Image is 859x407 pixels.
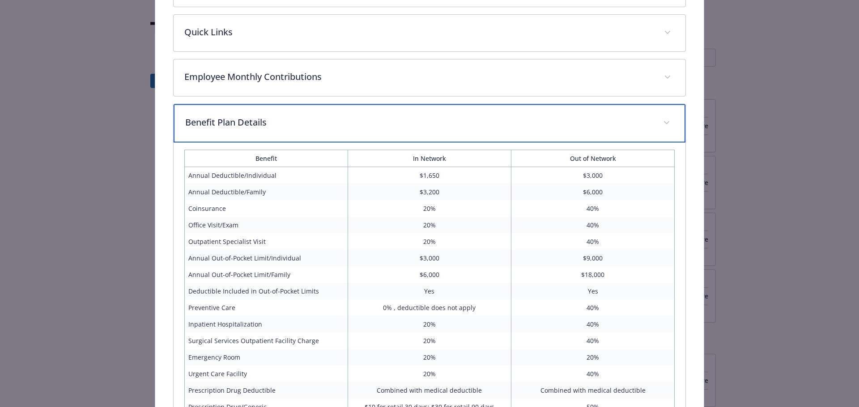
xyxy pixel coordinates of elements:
td: 40% [511,299,675,316]
td: Annual Out-of-Pocket Limit/Family [184,266,348,283]
p: Employee Monthly Contributions [184,70,654,84]
td: Outpatient Specialist Visit [184,233,348,250]
td: Inpatient Hospitalization [184,316,348,332]
td: 20% [348,200,511,217]
td: Surgical Services Outpatient Facility Charge [184,332,348,349]
td: $3,000 [511,167,675,184]
td: $3,000 [348,250,511,266]
div: Employee Monthly Contributions [174,59,686,96]
td: $6,000 [348,266,511,283]
td: Coinsurance [184,200,348,217]
th: In Network [348,150,511,167]
td: Combined with medical deductible [348,382,511,399]
td: $3,200 [348,184,511,200]
div: Benefit Plan Details [174,104,686,143]
td: 20% [348,217,511,233]
div: Quick Links [174,15,686,51]
td: $18,000 [511,266,675,283]
td: Urgent Care Facility [184,365,348,382]
td: 40% [511,332,675,349]
td: 20% [348,332,511,349]
td: Annual Out-of-Pocket Limit/Individual [184,250,348,266]
td: Yes [348,283,511,299]
td: $9,000 [511,250,675,266]
td: 20% [348,233,511,250]
td: Yes [511,283,675,299]
td: $1,650 [348,167,511,184]
td: 20% [511,349,675,365]
td: 40% [511,233,675,250]
td: Preventive Care [184,299,348,316]
td: 20% [348,316,511,332]
p: Quick Links [184,25,654,39]
th: Benefit [184,150,348,167]
p: Benefit Plan Details [185,116,653,129]
td: 40% [511,200,675,217]
td: Emergency Room [184,349,348,365]
td: 40% [511,217,675,233]
td: 20% [348,365,511,382]
td: Prescription Drug Deductible [184,382,348,399]
td: 40% [511,365,675,382]
td: 20% [348,349,511,365]
td: 40% [511,316,675,332]
td: 0% , deductible does not apply [348,299,511,316]
td: Annual Deductible/Individual [184,167,348,184]
td: Deductible Included in Out-of-Pocket Limits [184,283,348,299]
td: Office Visit/Exam [184,217,348,233]
td: Annual Deductible/Family [184,184,348,200]
td: Combined with medical deductible [511,382,675,399]
th: Out of Network [511,150,675,167]
td: $6,000 [511,184,675,200]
